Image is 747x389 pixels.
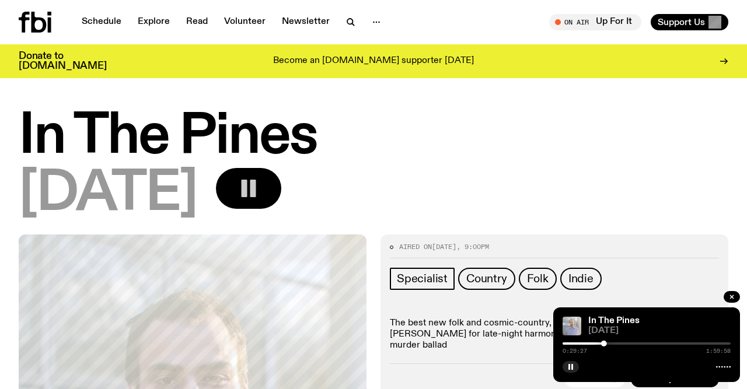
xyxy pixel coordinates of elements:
[399,242,432,251] span: Aired on
[390,268,455,290] a: Specialist
[75,14,128,30] a: Schedule
[549,14,641,30] button: On AirUp For It
[19,168,197,220] span: [DATE]
[19,51,107,71] h3: Donate to [DOMAIN_NAME]
[275,14,337,30] a: Newsletter
[658,17,705,27] span: Support Us
[651,14,728,30] button: Support Us
[458,268,515,290] a: Country
[563,348,587,354] span: 0:29:27
[527,272,549,285] span: Folk
[588,327,731,335] span: [DATE]
[519,268,557,290] a: Folk
[432,242,456,251] span: [DATE]
[19,111,728,163] h1: In The Pines
[397,272,448,285] span: Specialist
[588,316,640,325] a: In The Pines
[706,348,731,354] span: 1:59:58
[466,272,507,285] span: Country
[560,268,602,290] a: Indie
[217,14,273,30] a: Volunteer
[131,14,177,30] a: Explore
[179,14,215,30] a: Read
[456,242,489,251] span: , 9:00pm
[273,56,474,66] p: Become an [DOMAIN_NAME] supporter [DATE]
[568,272,594,285] span: Indie
[390,318,719,352] p: The best new folk and cosmic-country, plus an old fave or two. [PERSON_NAME] for late-night harmo...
